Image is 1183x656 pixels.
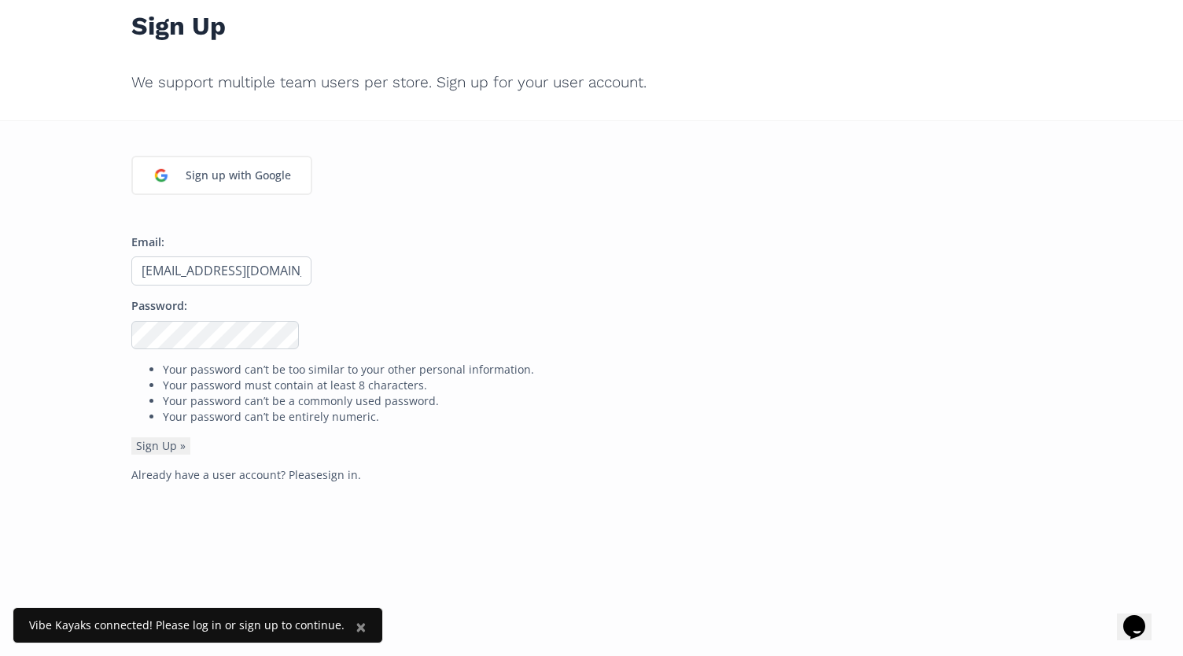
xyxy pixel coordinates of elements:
[163,409,1052,425] li: Your password can’t be entirely numeric.
[131,63,1052,102] h2: We support multiple team users per store. Sign up for your user account.
[131,467,1052,483] p: Already have a user account? Please .
[145,159,178,192] img: google_login_logo_184.png
[340,608,382,646] button: Close
[356,614,367,639] span: ×
[131,234,164,251] label: Email:
[131,437,190,455] button: Sign Up »
[131,156,312,195] a: Sign up with Google
[29,617,345,633] div: Vibe Kayaks connected! Please log in or sign up to continue.
[163,362,1052,378] li: Your password can’t be too similar to your other personal information.
[131,298,187,315] label: Password:
[322,467,358,482] a: sign in
[131,256,311,286] input: Email address
[163,393,1052,409] li: Your password can’t be a commonly used password.
[178,159,299,192] div: Sign up with Google
[163,378,1052,393] li: Your password must contain at least 8 characters.
[1117,593,1167,640] iframe: chat widget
